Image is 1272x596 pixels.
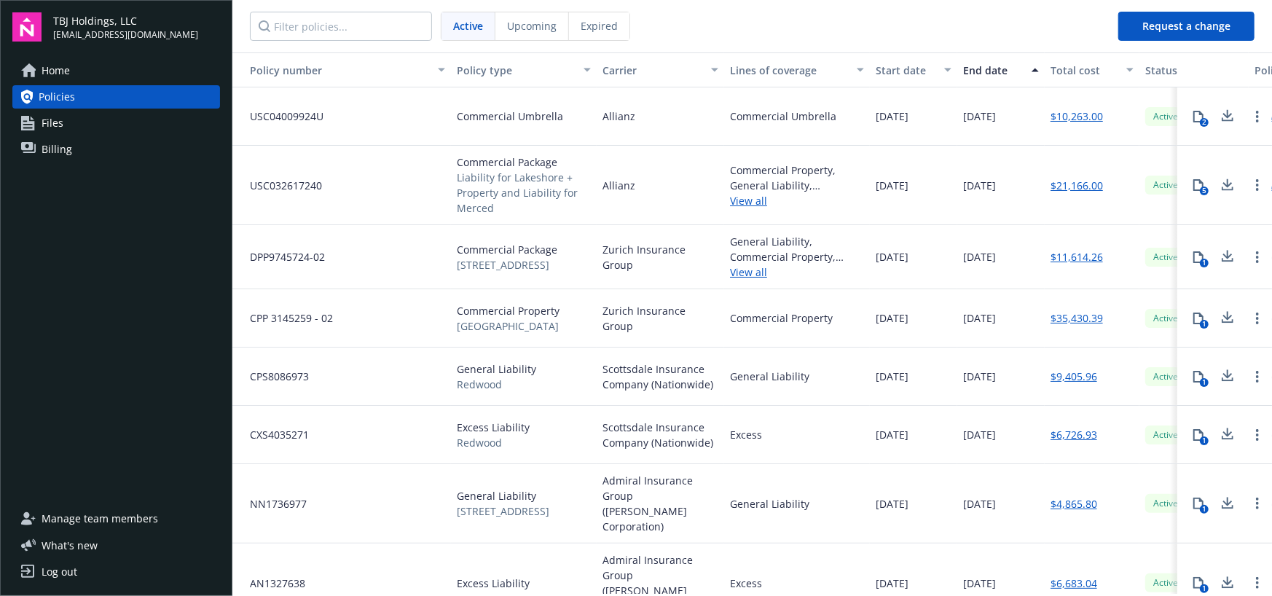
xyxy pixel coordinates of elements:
span: Upcoming [507,18,557,34]
button: Request a change [1118,12,1255,41]
span: Active [1151,251,1180,264]
a: Open options [1249,495,1266,512]
span: Zurich Insurance Group [602,242,718,272]
span: NN1736977 [238,496,307,511]
a: Open options [1249,108,1266,125]
a: Open options [1249,426,1266,444]
span: AN1327638 [238,576,305,591]
button: 5 [1184,170,1213,200]
span: Commercial Property [457,303,560,318]
button: Start date [870,52,957,87]
div: Policy number [238,63,429,78]
span: Zurich Insurance Group [602,303,718,334]
div: 1 [1200,259,1209,267]
div: Excess [730,427,762,442]
span: Redwood [457,377,536,392]
span: TBJ Holdings, LLC [53,13,198,28]
a: $35,430.39 [1051,310,1103,326]
span: General Liability [457,361,536,377]
button: 1 [1184,489,1213,518]
span: [GEOGRAPHIC_DATA] [457,318,560,334]
a: $9,405.96 [1051,369,1097,384]
a: $6,683.04 [1051,576,1097,591]
span: Active [1151,110,1180,123]
a: Billing [12,138,220,161]
a: Files [12,111,220,135]
a: Manage team members [12,507,220,530]
span: Scottsdale Insurance Company (Nationwide) [602,361,718,392]
span: Admiral Insurance Group ([PERSON_NAME] Corporation) [602,473,718,534]
span: USC032617240 [238,178,322,193]
span: [DATE] [963,249,996,264]
button: TBJ Holdings, LLC[EMAIL_ADDRESS][DOMAIN_NAME] [53,12,220,42]
button: 1 [1184,362,1213,391]
span: DPP9745724-02 [238,249,325,264]
img: navigator-logo.svg [12,12,42,42]
div: 1 [1200,436,1209,445]
input: Filter policies... [250,12,432,41]
span: Allianz [602,109,635,124]
span: [DATE] [876,576,908,591]
div: Commercial Umbrella [730,109,836,124]
button: Policy type [451,52,597,87]
a: $10,263.00 [1051,109,1103,124]
button: Status [1139,52,1249,87]
span: Excess Liability [457,576,530,591]
span: General Liability [457,488,549,503]
span: Active [1151,179,1180,192]
span: CXS4035271 [238,427,309,442]
span: [DATE] [876,369,908,384]
div: Carrier [602,63,702,78]
div: Commercial Property, General Liability, Commercial Auto Liability [730,162,864,193]
span: [DATE] [876,427,908,442]
a: Open options [1249,248,1266,266]
a: $11,614.26 [1051,249,1103,264]
div: General Liability [730,496,809,511]
span: Policies [39,85,75,109]
span: [DATE] [963,369,996,384]
div: End date [963,63,1023,78]
a: Open options [1249,310,1266,327]
div: 2 [1200,118,1209,127]
span: Home [42,59,70,82]
a: Open options [1249,176,1266,194]
span: Billing [42,138,72,161]
span: [STREET_ADDRESS] [457,257,557,272]
span: Scottsdale Insurance Company (Nationwide) [602,420,718,450]
div: 1 [1200,320,1209,329]
span: Active [1151,576,1180,589]
button: End date [957,52,1045,87]
span: [STREET_ADDRESS] [457,503,549,519]
span: Active [1151,428,1180,442]
span: [DATE] [876,496,908,511]
span: [DATE] [963,496,996,511]
div: Lines of coverage [730,63,848,78]
a: View all [730,193,864,208]
span: [DATE] [963,178,996,193]
button: 1 [1184,420,1213,450]
div: Start date [876,63,935,78]
span: Liability for Lakeshore + Property and Liability for Merced [457,170,591,216]
div: Commercial Property [730,310,833,326]
span: Commercial Umbrella [457,109,563,124]
button: 2 [1184,102,1213,131]
a: View all [730,264,864,280]
a: $21,166.00 [1051,178,1103,193]
a: Open options [1249,368,1266,385]
div: 1 [1200,505,1209,514]
div: 5 [1200,187,1209,195]
a: Open options [1249,574,1266,592]
span: Commercial Package [457,154,591,170]
button: 1 [1184,243,1213,272]
div: 1 [1200,378,1209,387]
span: Manage team members [42,507,158,530]
button: Total cost [1045,52,1139,87]
div: General Liability, Commercial Property, Commercial Auto Liability [730,234,864,264]
div: Policy type [457,63,575,78]
span: [DATE] [963,109,996,124]
a: Policies [12,85,220,109]
button: 1 [1184,304,1213,333]
a: Home [12,59,220,82]
span: CPP 3145259 - 02 [238,310,333,326]
div: Toggle SortBy [238,63,429,78]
